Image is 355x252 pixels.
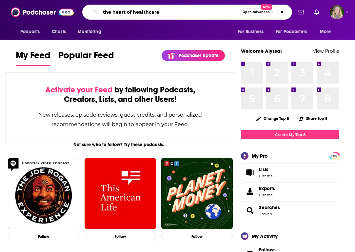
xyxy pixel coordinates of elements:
a: Searches [259,204,280,210]
span: Lists [243,168,256,177]
span: My Feed [16,50,50,65]
button: Follow [8,232,79,241]
button: Show profile menu [330,5,344,19]
a: PRO [330,153,338,158]
span: 0 items [259,193,275,197]
span: New [261,4,272,10]
button: open menu [233,26,272,38]
span: Popular Feed [58,50,114,65]
span: For Business [238,27,264,36]
span: Lists [259,166,268,172]
div: New releases, episode reviews, guest credits, and personalized recommendations will begin to appe... [38,110,202,129]
span: Open Advanced [243,10,270,14]
button: open menu [73,26,109,38]
span: Lists [259,166,272,172]
button: Change Top 8 [252,114,293,123]
a: Show notifications dropdown [312,7,322,18]
span: Exports [259,185,275,191]
a: Welcome Alyssa! [241,48,282,54]
button: open menu [16,26,48,38]
span: 0 items [259,174,272,178]
p: Podchaser Update! [179,53,220,58]
span: Podcasts [20,27,40,36]
img: This American Life [85,158,156,229]
button: Open AdvancedNew [240,8,273,16]
a: Show notifications dropdown [295,7,306,18]
img: Planet Money [161,158,233,229]
span: Exports [243,187,256,196]
a: Charts [48,26,70,38]
div: Not sure who to follow? Try these podcasts... [5,142,235,147]
a: View Profile [313,48,339,54]
button: Share Top 8 [298,112,328,125]
button: Follow [85,232,156,241]
a: Popular Feed [58,50,114,66]
button: Follow [161,232,233,241]
span: Logged in as lauren19365 [330,5,344,19]
div: My Activity [252,233,278,239]
input: Search podcasts, credits, & more... [100,7,240,17]
span: Charts [52,27,66,36]
button: open menu [271,26,317,38]
a: Exports [241,183,339,200]
img: The Joe Rogan Experience [8,158,79,229]
button: open menu [315,26,339,38]
div: Search podcasts, credits, & more... [82,5,292,20]
a: My Feed [16,50,50,66]
span: Searches [241,202,339,219]
span: More [320,27,331,36]
img: User Profile [330,5,344,19]
div: by following Podcasts, Creators, Lists, and other Users! [38,85,202,104]
a: 3 saved [259,212,272,216]
span: Monitoring [78,27,101,36]
img: Podchaser - Follow, Share and Rate Podcasts [11,6,74,18]
a: Lists [241,164,339,181]
a: Searches [243,206,256,215]
div: My Pro [252,153,268,159]
a: Create My Top 8 [241,130,339,139]
span: For Podcasters [276,27,307,36]
span: Activate your Feed [45,85,112,95]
